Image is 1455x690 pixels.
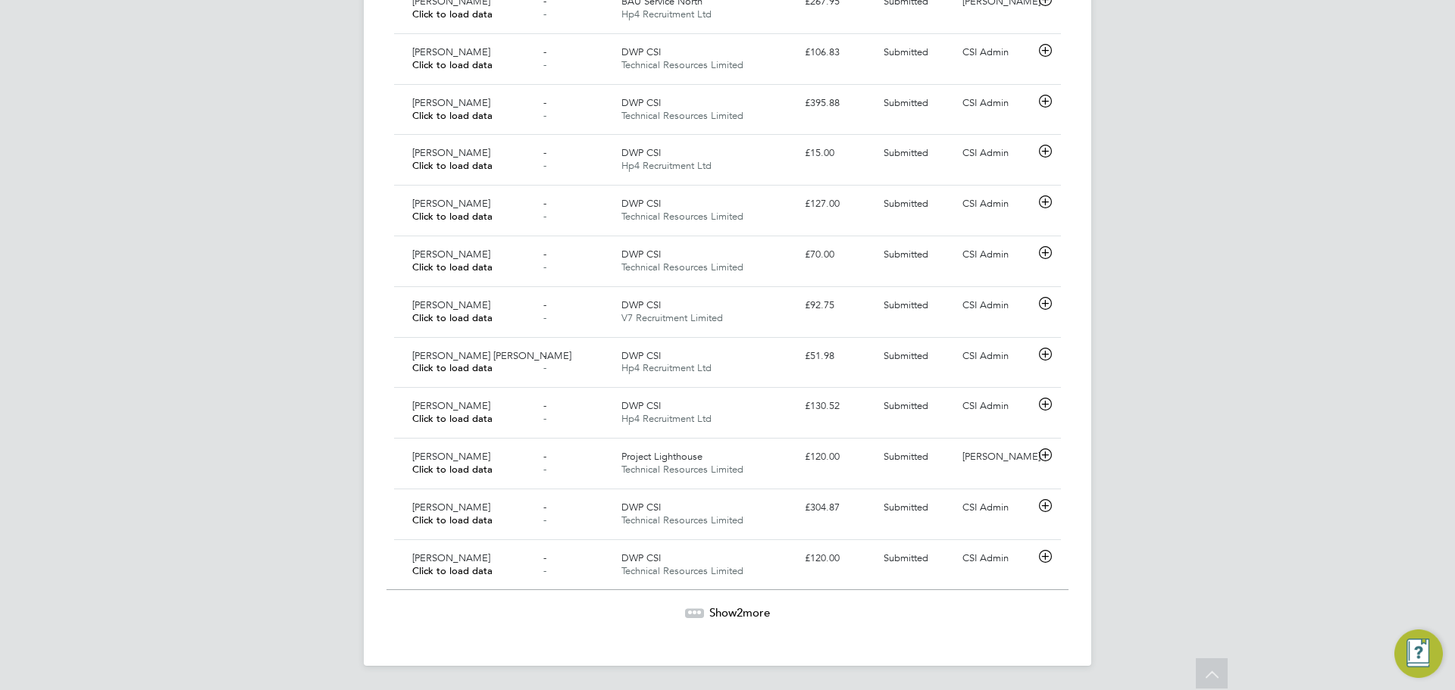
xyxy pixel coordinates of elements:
span: [PERSON_NAME] [412,96,490,109]
div: £127.00 [799,192,878,217]
span: Click to load data [412,58,493,71]
div: CSI Admin [956,394,1035,419]
span: Click to load data [412,109,493,122]
span: Technical Resources Limited [621,210,743,223]
div: CSI Admin [956,546,1035,571]
span: - [543,248,546,261]
div: £15.00 [799,141,878,166]
span: - [543,361,546,374]
span: V7 Recruitment Limited [621,311,723,324]
span: Technical Resources Limited [621,564,743,577]
span: - [543,197,546,210]
div: CSI Admin [956,242,1035,267]
span: Submitted [884,298,928,311]
div: £395.88 [799,91,878,116]
span: Click to load data [412,311,493,324]
span: - [543,551,546,564]
span: DWP CSI [621,298,661,311]
span: Submitted [884,450,928,463]
span: - [543,96,546,109]
button: Engage Resource Center [1394,629,1443,678]
div: £106.83 [799,40,878,65]
span: Hp4 Recruitment Ltd [621,159,712,172]
span: Click to load data [412,159,493,172]
span: Show more [709,605,770,620]
span: DWP CSI [621,96,661,109]
span: [PERSON_NAME] [412,501,490,514]
div: £92.75 [799,293,878,318]
span: Submitted [884,248,928,261]
span: [PERSON_NAME] [412,146,490,159]
span: Technical Resources Limited [621,109,743,122]
span: - [543,311,546,324]
span: Hp4 Recruitment Ltd [621,361,712,374]
span: - [543,159,546,172]
span: [PERSON_NAME] [412,197,490,210]
div: £130.52 [799,394,878,419]
span: DWP CSI [621,349,661,362]
span: DWP CSI [621,45,661,58]
span: Technical Resources Limited [621,261,743,273]
span: Click to load data [412,8,493,20]
span: Project Lighthouse [621,450,702,463]
span: [PERSON_NAME] [412,298,490,311]
span: DWP CSI [621,551,661,564]
div: £120.00 [799,445,878,470]
span: Submitted [884,349,928,362]
span: - [543,45,546,58]
span: Technical Resources Limited [621,58,743,71]
div: CSI Admin [956,293,1035,318]
span: Hp4 Recruitment Ltd [621,8,712,20]
span: Submitted [884,96,928,109]
div: £51.98 [799,344,878,369]
div: CSI Admin [956,141,1035,166]
span: - [543,146,546,159]
span: [PERSON_NAME] [412,248,490,261]
span: Click to load data [412,361,493,374]
span: - [543,109,546,122]
span: [PERSON_NAME] [412,450,490,463]
span: Technical Resources Limited [621,514,743,526]
div: [PERSON_NAME] [956,445,1035,470]
div: CSI Admin [956,495,1035,520]
span: Submitted [884,45,928,58]
span: Click to load data [412,261,493,273]
span: - [543,210,546,223]
span: [PERSON_NAME] [PERSON_NAME] [412,349,571,362]
span: Click to load data [412,463,493,476]
span: - [543,450,546,463]
span: Submitted [884,551,928,564]
span: Click to load data [412,210,493,223]
span: - [543,298,546,311]
div: £120.00 [799,546,878,571]
span: - [543,412,546,425]
span: Submitted [884,197,928,210]
span: DWP CSI [621,501,661,514]
span: [PERSON_NAME] [412,399,490,412]
span: DWP CSI [621,197,661,210]
div: CSI Admin [956,192,1035,217]
span: Click to load data [412,514,493,526]
span: - [543,349,546,362]
span: Technical Resources Limited [621,463,743,476]
span: - [543,399,546,412]
span: Click to load data [412,412,493,425]
span: Submitted [884,146,928,159]
div: £304.87 [799,495,878,520]
span: - [543,501,546,514]
span: DWP CSI [621,399,661,412]
span: DWP CSI [621,248,661,261]
span: Submitted [884,399,928,412]
span: [PERSON_NAME] [412,551,490,564]
span: - [543,8,546,20]
span: Hp4 Recruitment Ltd [621,412,712,425]
span: DWP CSI [621,146,661,159]
span: [PERSON_NAME] [412,45,490,58]
span: 2 [737,605,743,620]
span: - [543,261,546,273]
div: CSI Admin [956,40,1035,65]
span: Click to load data [412,564,493,577]
span: Submitted [884,501,928,514]
div: £70.00 [799,242,878,267]
span: - [543,58,546,71]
